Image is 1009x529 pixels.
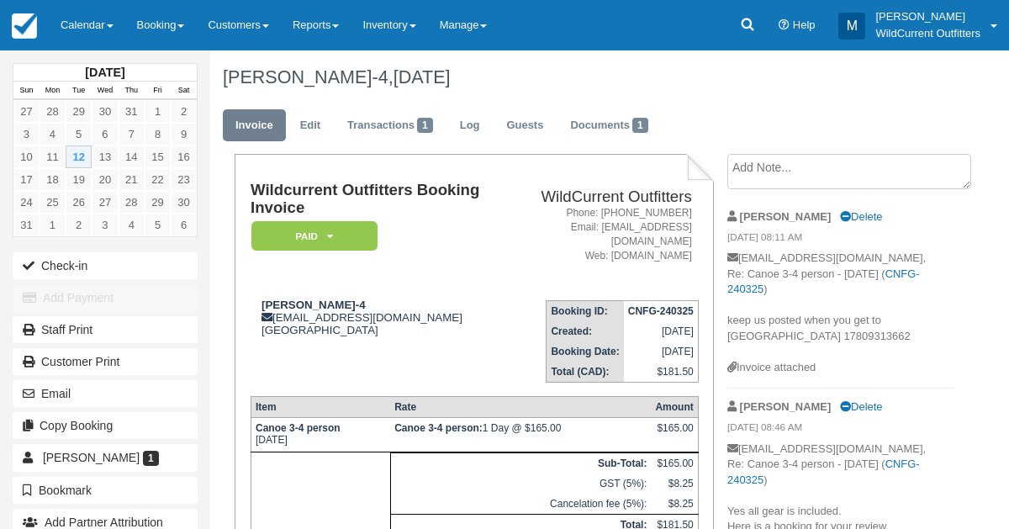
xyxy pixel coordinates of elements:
[13,380,198,407] button: Email
[727,360,954,376] div: Invoice attached
[740,210,832,223] strong: [PERSON_NAME]
[417,118,433,133] span: 1
[145,191,171,214] a: 29
[66,145,92,168] a: 12
[145,123,171,145] a: 8
[288,109,333,142] a: Edit
[256,422,341,434] strong: Canoe 3-4 person
[628,305,694,317] strong: CNFG-240325
[145,145,171,168] a: 15
[727,458,920,486] a: CNFG-240325
[13,191,40,214] a: 24
[13,123,40,145] a: 3
[85,66,124,79] strong: [DATE]
[40,100,66,123] a: 28
[840,210,882,223] a: Delete
[13,477,198,504] button: Bookmark
[92,191,118,214] a: 27
[92,145,118,168] a: 13
[66,168,92,191] a: 19
[145,82,171,100] th: Fri
[13,214,40,236] a: 31
[40,191,66,214] a: 25
[547,321,624,341] th: Created:
[875,8,980,25] p: [PERSON_NAME]
[390,418,651,452] td: 1 Day @ $165.00
[43,451,140,464] span: [PERSON_NAME]
[13,100,40,123] a: 27
[223,67,954,87] h1: [PERSON_NAME]-4,
[547,341,624,362] th: Booking Date:
[510,188,692,206] h2: WildCurrent Outfitters
[66,100,92,123] a: 29
[840,400,882,413] a: Delete
[557,109,660,142] a: Documents1
[13,412,198,439] button: Copy Booking
[13,348,198,375] a: Customer Print
[727,421,954,439] em: [DATE] 08:46 AM
[875,25,980,42] p: WildCurrent Outfitters
[251,220,372,251] a: Paid
[119,168,145,191] a: 21
[13,252,198,279] button: Check-in
[779,20,790,31] i: Help
[40,214,66,236] a: 1
[838,13,865,40] div: M
[66,191,92,214] a: 26
[624,321,699,341] td: [DATE]
[92,168,118,191] a: 20
[171,214,197,236] a: 6
[624,341,699,362] td: [DATE]
[223,109,286,142] a: Invoice
[143,451,159,466] span: 1
[145,214,171,236] a: 5
[251,299,504,336] div: [EMAIL_ADDRESS][DOMAIN_NAME] [GEOGRAPHIC_DATA]
[547,362,624,383] th: Total (CAD):
[651,494,698,515] td: $8.25
[394,66,451,87] span: [DATE]
[651,473,698,494] td: $8.25
[655,422,693,447] div: $165.00
[92,82,118,100] th: Wed
[251,397,390,418] th: Item
[171,191,197,214] a: 30
[119,82,145,100] th: Thu
[624,362,699,383] td: $181.50
[13,82,40,100] th: Sun
[12,13,37,39] img: checkfront-main-nav-mini-logo.png
[547,301,624,322] th: Booking ID:
[171,82,197,100] th: Sat
[390,397,651,418] th: Rate
[92,123,118,145] a: 6
[145,168,171,191] a: 22
[13,316,198,343] a: Staff Print
[145,100,171,123] a: 1
[66,82,92,100] th: Tue
[13,444,198,471] a: [PERSON_NAME] 1
[119,100,145,123] a: 31
[251,418,390,452] td: [DATE]
[171,100,197,123] a: 2
[394,422,483,434] strong: Canoe 3-4 person
[40,145,66,168] a: 11
[13,284,198,311] button: Add Payment
[171,123,197,145] a: 9
[390,473,651,494] td: GST (5%):
[92,214,118,236] a: 3
[119,191,145,214] a: 28
[119,214,145,236] a: 4
[335,109,446,142] a: Transactions1
[171,168,197,191] a: 23
[727,251,954,360] p: [EMAIL_ADDRESS][DOMAIN_NAME], Re: Canoe 3-4 person - [DATE] ( ) keep us posted when you get to [G...
[119,145,145,168] a: 14
[651,397,698,418] th: Amount
[390,494,651,515] td: Cancelation fee (5%):
[510,206,692,264] address: Phone: [PHONE_NUMBER] Email: [EMAIL_ADDRESS][DOMAIN_NAME] Web: [DOMAIN_NAME]
[251,182,504,216] h1: Wildcurrent Outfitters Booking Invoice
[251,221,378,251] em: Paid
[66,123,92,145] a: 5
[40,168,66,191] a: 18
[171,145,197,168] a: 16
[13,145,40,168] a: 10
[13,168,40,191] a: 17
